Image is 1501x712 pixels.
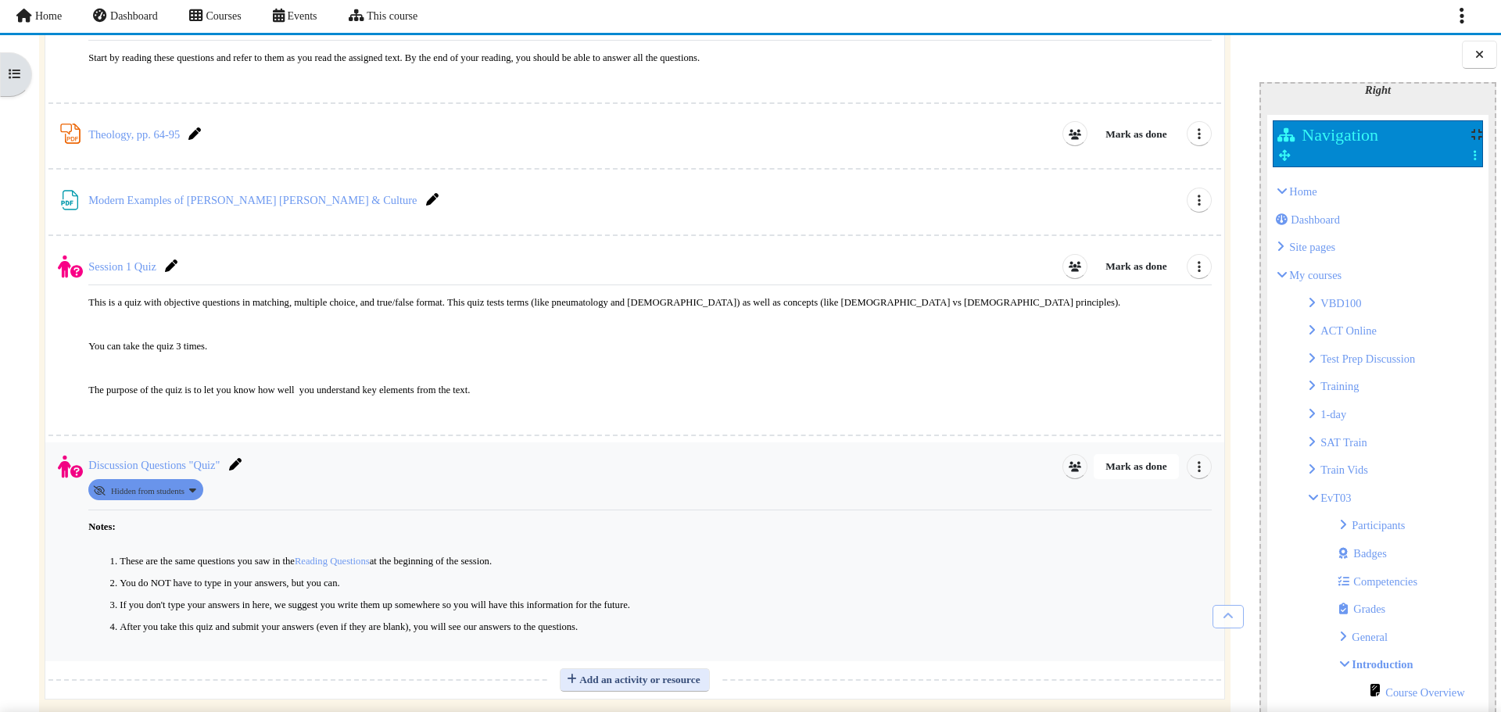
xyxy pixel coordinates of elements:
a: Discussion Questions "Quiz" [88,459,223,471]
li: SAT Train [1308,431,1478,453]
a: Introduction [1352,658,1413,671]
button: Mark Discussion Questions "Quiz" as done [1094,454,1179,479]
li: These are the same questions you saw in the at the beginning of the session. [120,550,1212,572]
i: Edit [1191,127,1207,140]
li: Train Vids [1308,459,1478,481]
i: Edit title [229,458,242,470]
button: Add an activity or resource [560,668,710,692]
img: Visible groups [1069,260,1081,273]
li: Grades [1339,598,1478,620]
h2: Navigation [1277,125,1378,145]
i: Edit title [188,127,201,140]
i: Badges [1338,548,1352,559]
span: Home [35,10,62,22]
span: Grades [1353,603,1385,615]
li: Test Prep Discussion [1308,348,1478,370]
i: Actions menu [1460,6,1464,25]
a: Edit [1187,254,1212,279]
a: Edit [1187,121,1212,146]
p: Start by reading these questions and refer to them as you read the assigned text. By the end of y... [88,47,1212,69]
img: Visible groups [1069,460,1081,473]
i: Edit [1191,194,1207,206]
span: Move Navigation block [1277,149,1298,162]
a: My courses [1289,269,1342,281]
a: VBD100 [1320,297,1361,309]
span: Competencies [1353,575,1417,588]
li: General [1339,626,1478,648]
img: Page [1369,684,1381,696]
a: Edit [1187,454,1212,479]
strong: Notes: [88,521,115,532]
button: Mark Theology, pp. 64-95 as done [1094,121,1179,146]
li: If you don't type your answers in here, we suggest you write them up somewhere so you will have t... [120,594,1212,616]
img: Quiz [58,454,83,479]
a: Reading Questions [295,556,370,567]
a: BadgesBadges [1338,547,1387,560]
span: Events [287,10,317,22]
a: Grades [1338,603,1385,615]
p: This is a quiz with objective questions in matching, multiple choice, and true/false format. This... [88,292,1212,401]
i: Edit [1191,260,1207,273]
li: After you take this quiz and submit your answers (even if they are blank), you will see our answe... [120,616,1212,638]
a: Theology, pp. 64-95 [88,128,183,141]
span: Dashboard [1291,213,1340,226]
li: VBD100 [1308,292,1478,314]
a: Train Vids [1320,463,1368,476]
span: This course [367,10,417,22]
li: Competencies [1339,571,1478,592]
li: 1-day [1308,403,1478,425]
a: ACT Online [1320,324,1377,337]
button: Hidden from students [88,479,203,499]
li: Participants [1339,514,1478,536]
img: Quiz [58,254,83,279]
span: Dashboard [110,10,158,22]
li: Dashboard [1277,209,1478,231]
a: Competencies [1338,575,1417,588]
span: Add an activity or resource [579,674,703,685]
li: Training [1308,375,1478,397]
span: Course Overview [1385,686,1464,699]
a: Modern Examples of [PERSON_NAME] [PERSON_NAME] & Culture [88,194,420,206]
img: PDF Annotation [58,121,83,146]
a: SAT Train [1320,436,1367,449]
button: Mark Session 1 Quiz as done [1094,254,1179,279]
li: You do NOT have to type in your answers, but you can. [120,572,1212,594]
span: Knowsys Educational Services LLC [1289,241,1335,253]
a: Test Prep Discussion [1320,352,1415,365]
img: Visible groups [1069,128,1081,141]
a: Actions menu [1468,149,1482,163]
i: Edit title [426,193,439,206]
span: Badges [1353,547,1387,560]
a: Edit [1187,188,1212,213]
a: Course Overview [1369,686,1464,699]
li: Knowsys Educational Services LLC [1277,236,1478,258]
a: Session 1 Quiz [88,260,159,273]
span: Courses [206,10,241,22]
i: Edit [1191,460,1207,473]
i: Actions menu [1468,150,1482,161]
a: EvT03 [1320,492,1351,504]
div: Show / hide the block [1471,128,1482,141]
li: ACT Online [1308,320,1478,342]
a: Participants [1352,519,1405,531]
li: BadgesBadges [1339,542,1478,564]
a: Home [1289,185,1317,198]
a: Training [1320,380,1359,392]
a: 1-day [1320,408,1346,420]
a: Dashboard [1275,213,1340,226]
p: Right [1261,84,1495,97]
i: Edit title [165,259,177,272]
img: File [58,188,83,213]
a: General [1352,631,1388,643]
